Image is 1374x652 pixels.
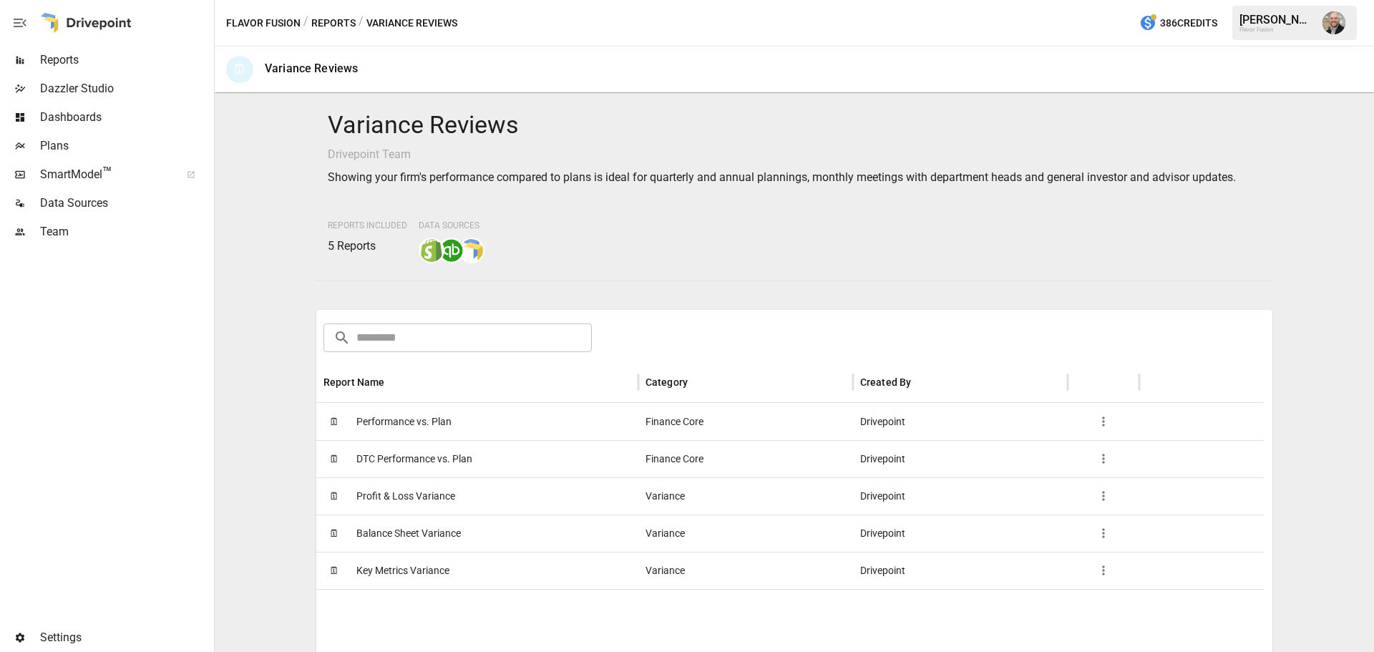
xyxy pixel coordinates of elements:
button: Reports [311,14,356,32]
p: Showing your firm's performance compared to plans is ideal for quarterly and annual plannings, mo... [328,169,1262,186]
span: Data Sources [419,220,479,230]
span: Balance Sheet Variance [356,515,461,552]
div: Finance Core [638,403,853,440]
div: Flavor Fusion [1239,26,1314,33]
span: Reports Included [328,220,407,230]
div: / [359,14,364,32]
div: 🗓 [226,56,253,83]
div: Variance [638,477,853,515]
div: Drivepoint [853,552,1068,589]
span: Data Sources [40,195,211,212]
span: ™ [102,164,112,182]
span: 🗓 [323,485,345,507]
span: Dazzler Studio [40,80,211,97]
p: Drivepoint Team [328,146,1262,163]
div: Variance [638,552,853,589]
div: Drivepoint [853,440,1068,477]
span: 🗓 [323,448,345,469]
button: 386Credits [1134,10,1223,37]
div: Drivepoint [853,477,1068,515]
span: Plans [40,137,211,155]
div: Drivepoint [853,515,1068,552]
span: Settings [40,629,211,646]
span: 🗓 [323,522,345,544]
span: Key Metrics Variance [356,553,449,589]
span: 386 Credits [1160,14,1217,32]
span: DTC Performance vs. Plan [356,441,472,477]
button: Sort [689,372,709,392]
p: 5 Reports [328,238,407,255]
img: Dustin Jacobson [1322,11,1345,34]
div: Variance Reviews [265,62,358,75]
div: Category [645,376,688,388]
img: quickbooks [440,239,463,262]
span: 🗓 [323,560,345,581]
img: shopify [420,239,443,262]
span: Team [40,223,211,240]
div: Variance [638,515,853,552]
div: / [303,14,308,32]
div: Report Name [323,376,385,388]
span: Dashboards [40,109,211,126]
span: SmartModel [40,166,171,183]
div: Created By [860,376,912,388]
span: 🗓 [323,411,345,432]
div: Drivepoint [853,403,1068,440]
div: Finance Core [638,440,853,477]
span: Profit & Loss Variance [356,478,455,515]
button: Sort [386,372,406,392]
button: Dustin Jacobson [1314,3,1354,43]
button: Sort [912,372,932,392]
h4: Variance Reviews [328,110,1262,140]
div: [PERSON_NAME] [1239,13,1314,26]
span: Performance vs. Plan [356,404,452,440]
button: Flavor Fusion [226,14,301,32]
img: smart model [460,239,483,262]
span: Reports [40,52,211,69]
